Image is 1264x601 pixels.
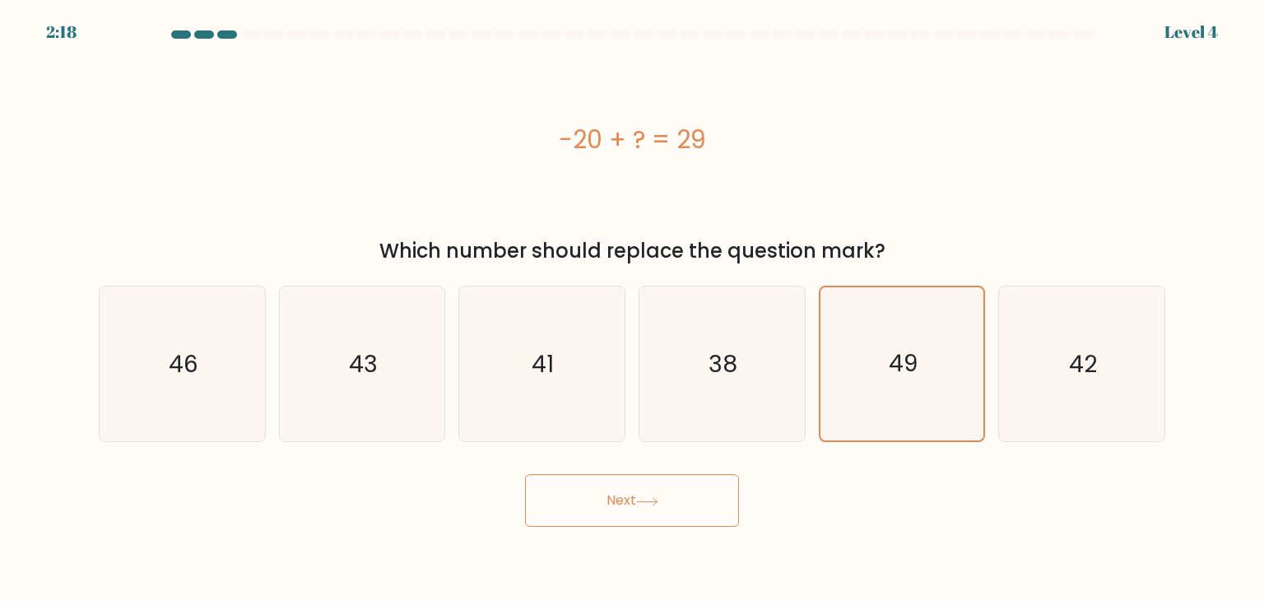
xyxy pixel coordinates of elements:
text: 46 [169,347,198,380]
button: Next [525,474,739,527]
text: 49 [889,348,918,380]
div: Level 4 [1164,20,1218,44]
text: 41 [532,347,555,380]
div: Which number should replace the question mark? [109,236,1155,266]
div: -20 + ? = 29 [99,121,1165,158]
text: 43 [349,347,378,380]
div: 2:18 [46,20,77,44]
text: 38 [709,347,738,380]
text: 42 [1069,347,1097,380]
